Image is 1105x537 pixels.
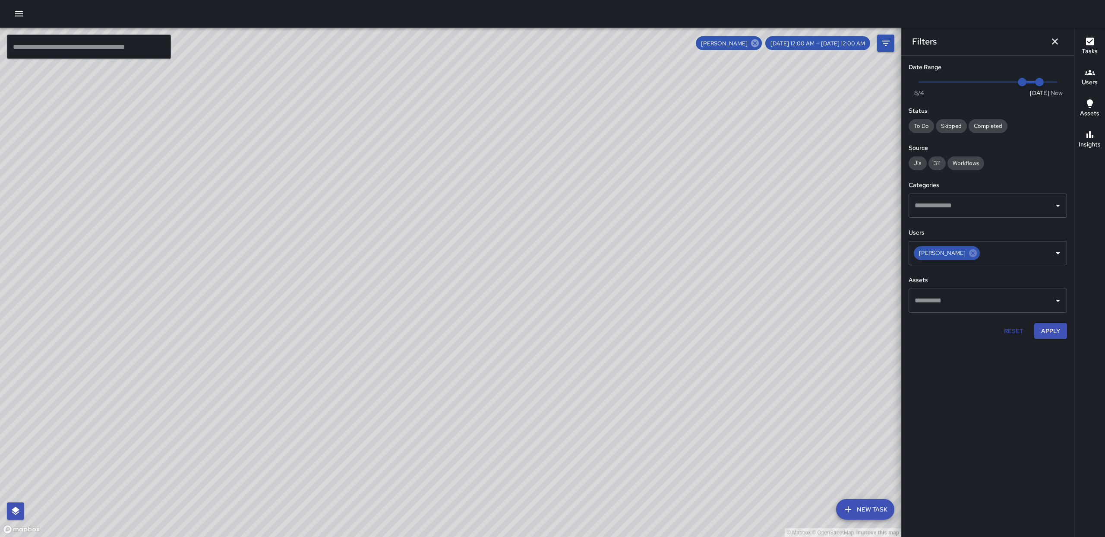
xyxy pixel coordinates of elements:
[1052,200,1064,212] button: Open
[936,119,967,133] div: Skipped
[936,122,967,130] span: Skipped
[909,143,1067,153] h6: Source
[1082,47,1098,56] h6: Tasks
[1052,247,1064,259] button: Open
[969,122,1007,130] span: Completed
[909,156,927,170] div: Jia
[912,35,937,48] h6: Filters
[914,248,971,258] span: [PERSON_NAME]
[1051,89,1063,97] span: Now
[969,119,1007,133] div: Completed
[928,159,946,167] span: 311
[765,40,870,47] span: [DATE] 12:00 AM — [DATE] 12:00 AM
[1052,295,1064,307] button: Open
[909,276,1067,285] h6: Assets
[909,228,1067,238] h6: Users
[1079,140,1101,149] h6: Insights
[909,122,934,130] span: To Do
[1074,62,1105,93] button: Users
[1080,109,1099,118] h6: Assets
[1000,323,1027,339] button: Reset
[909,106,1067,116] h6: Status
[1082,78,1098,87] h6: Users
[947,156,984,170] div: Workflows
[909,181,1067,190] h6: Categories
[696,36,762,50] div: [PERSON_NAME]
[1074,124,1105,156] button: Insights
[909,159,927,167] span: Jia
[1034,323,1067,339] button: Apply
[909,119,934,133] div: To Do
[1074,93,1105,124] button: Assets
[877,35,894,52] button: Filters
[1046,33,1064,50] button: Dismiss
[928,156,946,170] div: 311
[914,246,980,260] div: [PERSON_NAME]
[947,159,984,167] span: Workflows
[1074,31,1105,62] button: Tasks
[696,40,753,47] span: [PERSON_NAME]
[914,89,924,97] span: 8/4
[1030,89,1049,97] span: [DATE]
[836,499,894,520] button: New Task
[909,63,1067,72] h6: Date Range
